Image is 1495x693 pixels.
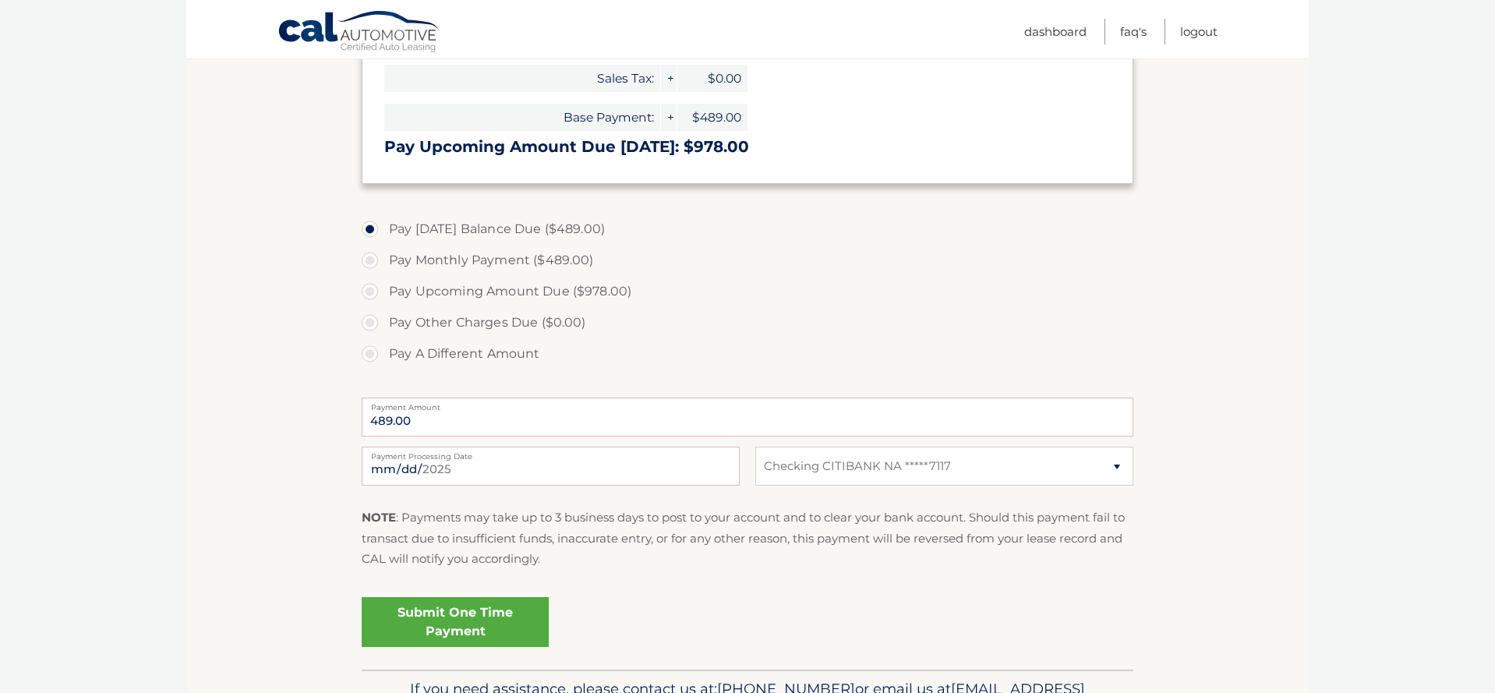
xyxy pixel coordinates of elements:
a: Logout [1180,19,1218,44]
h3: Pay Upcoming Amount Due [DATE]: $978.00 [384,137,1111,157]
label: Pay [DATE] Balance Due ($489.00) [362,214,1133,245]
a: Submit One Time Payment [362,597,549,647]
a: Cal Automotive [277,10,441,55]
span: $489.00 [677,104,747,131]
span: Sales Tax: [384,65,660,92]
span: + [661,65,677,92]
label: Pay Upcoming Amount Due ($978.00) [362,276,1133,307]
label: Pay A Different Amount [362,338,1133,369]
span: $0.00 [677,65,747,92]
label: Pay Monthly Payment ($489.00) [362,245,1133,276]
strong: NOTE [362,510,396,525]
a: Dashboard [1024,19,1087,44]
span: Base Payment: [384,104,660,131]
span: + [661,104,677,131]
label: Payment Amount [362,398,1133,410]
p: : Payments may take up to 3 business days to post to your account and to clear your bank account.... [362,507,1133,569]
input: Payment Amount [362,398,1133,437]
label: Pay Other Charges Due ($0.00) [362,307,1133,338]
label: Payment Processing Date [362,447,740,459]
a: FAQ's [1120,19,1147,44]
input: Payment Date [362,447,740,486]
